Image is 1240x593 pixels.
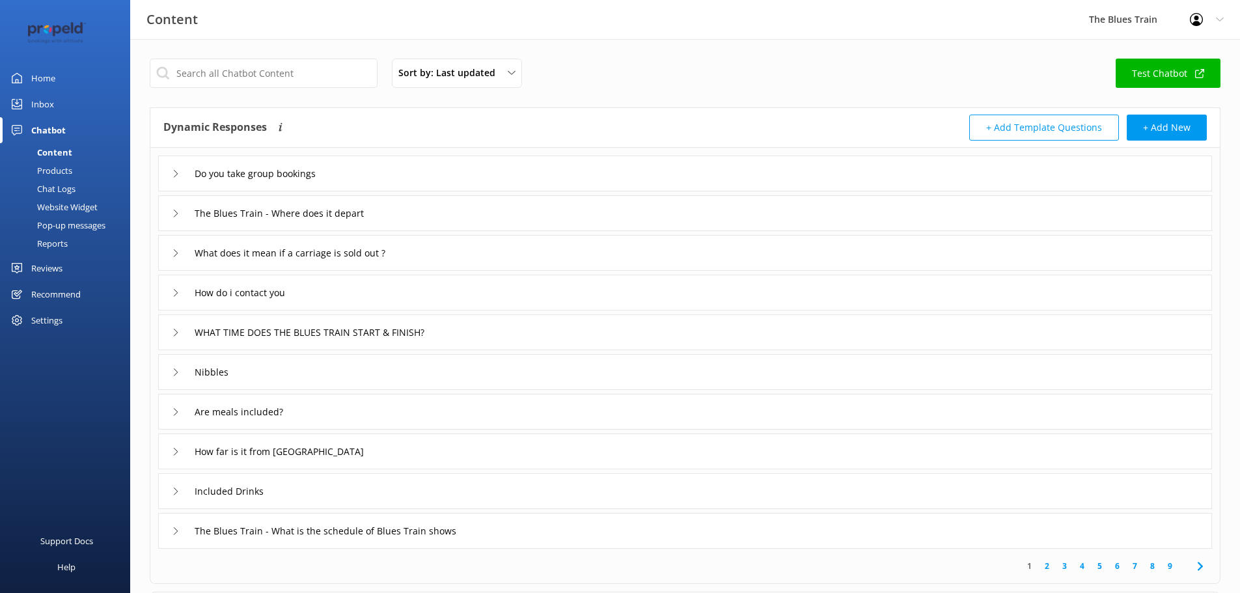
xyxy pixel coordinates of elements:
a: 6 [1109,560,1126,572]
a: 4 [1073,560,1091,572]
a: 5 [1091,560,1109,572]
a: Website Widget [8,198,130,216]
input: Search all Chatbot Content [150,59,378,88]
div: Chatbot [31,117,66,143]
span: Sort by: Last updated [398,66,503,80]
div: Recommend [31,281,81,307]
a: Chat Logs [8,180,130,198]
a: 3 [1056,560,1073,572]
div: Help [57,554,76,580]
div: Home [31,65,55,91]
div: Support Docs [40,528,93,554]
div: Settings [31,307,62,333]
div: Reports [8,234,68,253]
img: 12-1677471078.png [20,22,94,44]
a: Test Chatbot [1116,59,1220,88]
div: Products [8,161,72,180]
button: + Add Template Questions [969,115,1119,141]
div: Inbox [31,91,54,117]
a: 8 [1144,560,1161,572]
a: 7 [1126,560,1144,572]
h4: Dynamic Responses [163,115,267,141]
a: Pop-up messages [8,216,130,234]
a: 2 [1038,560,1056,572]
div: Pop-up messages [8,216,105,234]
div: Content [8,143,72,161]
a: Products [8,161,130,180]
div: Website Widget [8,198,98,216]
a: Content [8,143,130,161]
div: Reviews [31,255,62,281]
div: Chat Logs [8,180,76,198]
a: Reports [8,234,130,253]
a: 9 [1161,560,1179,572]
h3: Content [146,9,198,30]
button: + Add New [1127,115,1207,141]
a: 1 [1021,560,1038,572]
